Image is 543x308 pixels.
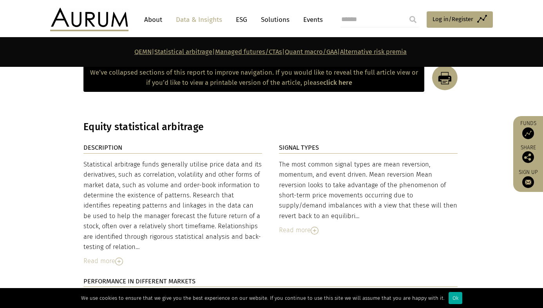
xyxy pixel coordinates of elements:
[311,227,319,235] img: Read More
[517,169,539,188] a: Sign up
[299,13,323,27] a: Events
[424,65,458,91] img: Print Report
[405,12,421,27] input: Submit
[83,144,122,151] strong: DESCRIPTION
[115,258,123,265] img: Read More
[522,151,534,163] img: Share this post
[354,79,362,87] img: Read More
[279,225,458,235] div: Read more
[433,14,473,24] span: Log in/Register
[172,13,226,27] a: Data & Insights
[427,11,493,28] a: Log in/Register
[154,48,212,56] a: Statistical arbitrage
[83,121,458,133] h3: Equity statistical arbitrage
[285,48,337,56] a: Quant macro/GAA
[50,8,129,31] img: Aurum
[323,79,352,86] strong: click here
[517,120,539,139] a: Funds
[232,13,251,27] a: ESG
[449,292,462,304] div: Ok
[134,48,407,56] strong: | | | |
[83,256,262,266] div: Read more
[134,48,152,56] a: QEMN
[517,145,539,163] div: Share
[522,127,534,139] img: Access Funds
[279,159,458,221] div: The most common signal types are mean reversion, momentum, and event driven. Mean reversion Mean ...
[83,159,262,252] div: Statistical arbitrage funds generally utilise price data and its derivatives, such as correlation...
[257,13,293,27] a: Solutions
[340,48,407,56] a: Alternative risk premia
[522,176,534,188] img: Sign up to our newsletter
[83,64,424,92] button: We’ve collapsed sections of this report to improve navigation. If you would like to reveal the fu...
[215,48,282,56] a: Managed futures/CTAs
[279,144,319,151] strong: SIGNAL TYPES
[83,278,195,285] strong: PERFORMANCE IN DIFFERENT MARKETS
[140,13,166,27] a: About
